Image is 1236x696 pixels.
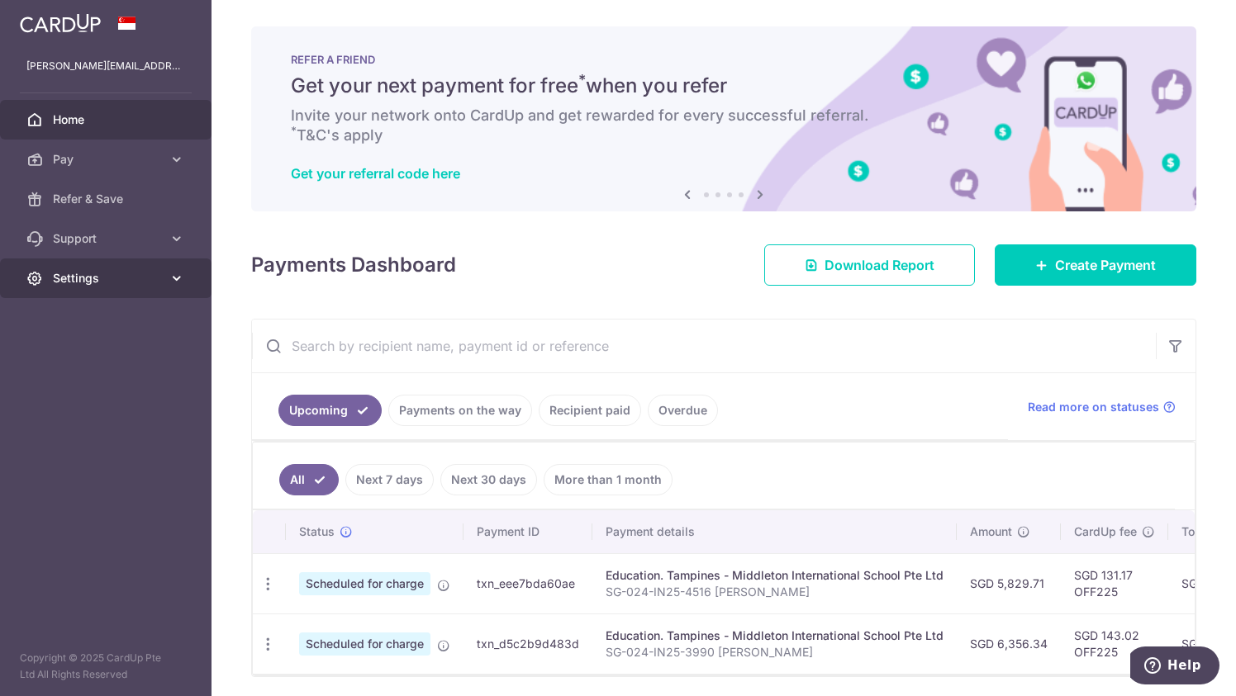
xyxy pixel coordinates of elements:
[291,165,460,182] a: Get your referral code here
[251,26,1196,211] img: RAF banner
[463,613,592,674] td: txn_d5c2b9d483d
[592,510,957,553] th: Payment details
[53,111,162,128] span: Home
[291,73,1157,99] h5: Get your next payment for free when you refer
[299,523,335,540] span: Status
[53,230,162,247] span: Support
[957,553,1061,613] td: SGD 5,829.71
[299,572,430,595] span: Scheduled for charge
[278,395,382,426] a: Upcoming
[544,464,673,495] a: More than 1 month
[539,395,641,426] a: Recipient paid
[345,464,434,495] a: Next 7 days
[1028,399,1159,415] span: Read more on statuses
[606,644,944,660] p: SG-024-IN25-3990 [PERSON_NAME]
[1061,613,1168,674] td: SGD 143.02 OFF225
[957,613,1061,674] td: SGD 6,356.34
[388,395,532,426] a: Payments on the way
[440,464,537,495] a: Next 30 days
[648,395,718,426] a: Overdue
[53,191,162,207] span: Refer & Save
[825,255,934,275] span: Download Report
[1074,523,1137,540] span: CardUp fee
[606,567,944,584] div: Education. Tampines - Middleton International School Pte Ltd
[1061,553,1168,613] td: SGD 131.17 OFF225
[299,632,430,656] span: Scheduled for charge
[1130,646,1219,688] iframe: Opens a widget where you can find more information
[1055,255,1156,275] span: Create Payment
[606,627,944,644] div: Education. Tampines - Middleton International School Pte Ltd
[20,13,101,33] img: CardUp
[995,244,1196,286] a: Create Payment
[1181,523,1236,540] span: Total amt.
[970,523,1012,540] span: Amount
[764,244,975,286] a: Download Report
[463,553,592,613] td: txn_eee7bda60ae
[279,464,339,495] a: All
[463,510,592,553] th: Payment ID
[53,270,162,286] span: Settings
[291,106,1157,145] h6: Invite your network onto CardUp and get rewarded for every successful referral. T&C's apply
[291,53,1157,66] p: REFER A FRIEND
[26,58,185,74] p: [PERSON_NAME][EMAIL_ADDRESS][PERSON_NAME][DOMAIN_NAME]
[252,320,1156,372] input: Search by recipient name, payment id or reference
[606,584,944,600] p: SG-024-IN25-4516 [PERSON_NAME]
[1028,399,1176,415] a: Read more on statuses
[53,151,162,168] span: Pay
[251,250,456,280] h4: Payments Dashboard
